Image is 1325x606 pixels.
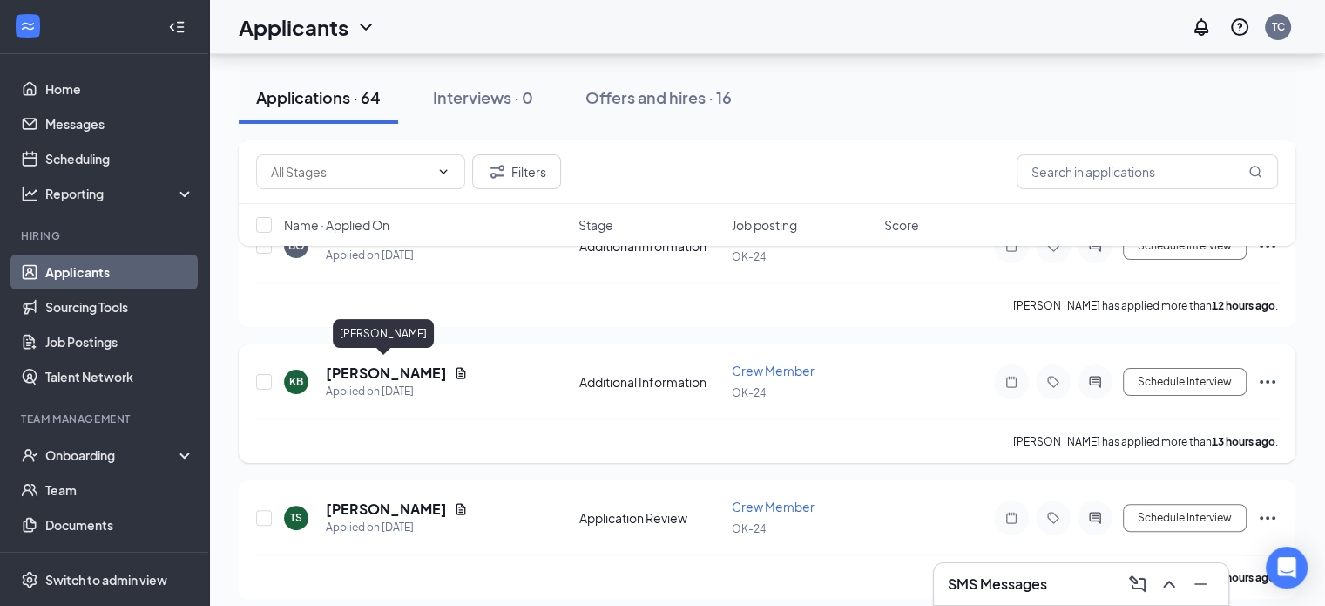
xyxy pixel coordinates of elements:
[732,522,766,535] span: OK-24
[45,106,194,141] a: Messages
[472,154,561,189] button: Filter Filters
[45,255,194,289] a: Applicants
[1229,17,1250,37] svg: QuestionInfo
[1212,571,1275,584] b: 15 hours ago
[1212,299,1275,312] b: 12 hours ago
[1190,574,1211,595] svg: Minimize
[732,499,815,514] span: Crew Member
[487,161,508,182] svg: Filter
[1085,375,1105,389] svg: ActiveChat
[45,289,194,324] a: Sourcing Tools
[1043,375,1064,389] svg: Tag
[45,571,167,589] div: Switch to admin view
[326,500,447,519] h5: [PERSON_NAME]
[1257,371,1278,392] svg: Ellipses
[45,71,194,106] a: Home
[578,216,613,234] span: Stage
[289,374,303,389] div: KB
[1257,507,1278,528] svg: Ellipses
[1043,511,1064,525] svg: Tag
[1186,570,1214,598] button: Minimize
[45,446,179,464] div: Onboarding
[1013,434,1278,449] p: [PERSON_NAME] has applied more than .
[1191,17,1212,37] svg: Notifications
[326,519,468,536] div: Applied on [DATE]
[21,228,191,243] div: Hiring
[256,86,381,108] div: Applications · 64
[1155,570,1183,598] button: ChevronUp
[579,509,721,527] div: Application Review
[454,502,468,516] svg: Document
[290,510,302,525] div: TS
[326,364,447,383] h5: [PERSON_NAME]
[579,373,721,391] div: Additional Information
[1085,511,1105,525] svg: ActiveChat
[1017,154,1278,189] input: Search in applications
[732,386,766,399] span: OK-24
[333,319,434,348] div: [PERSON_NAME]
[884,216,919,234] span: Score
[239,12,348,42] h1: Applicants
[19,17,37,35] svg: WorkstreamLogo
[454,366,468,380] svg: Document
[1124,570,1152,598] button: ComposeMessage
[45,507,194,542] a: Documents
[1001,511,1022,525] svg: Note
[1266,547,1308,589] div: Open Intercom Messenger
[45,359,194,394] a: Talent Network
[1123,504,1247,532] button: Schedule Interview
[284,216,389,234] span: Name · Applied On
[1001,375,1022,389] svg: Note
[21,185,38,202] svg: Analysis
[732,363,815,378] span: Crew Member
[21,446,38,464] svg: UserCheck
[1272,19,1285,34] div: TC
[168,18,186,36] svg: Collapse
[732,216,797,234] span: Job posting
[21,571,38,589] svg: Settings
[1127,574,1148,595] svg: ComposeMessage
[45,473,194,507] a: Team
[585,86,732,108] div: Offers and hires · 16
[433,86,533,108] div: Interviews · 0
[1013,298,1278,313] p: [PERSON_NAME] has applied more than .
[45,542,194,577] a: Surveys
[436,165,450,179] svg: ChevronDown
[45,185,195,202] div: Reporting
[1123,368,1247,396] button: Schedule Interview
[948,575,1047,594] h3: SMS Messages
[45,141,194,176] a: Scheduling
[21,412,191,426] div: Team Management
[1212,435,1275,448] b: 13 hours ago
[45,324,194,359] a: Job Postings
[355,17,376,37] svg: ChevronDown
[1248,165,1262,179] svg: MagnifyingGlass
[1159,574,1180,595] svg: ChevronUp
[326,383,468,400] div: Applied on [DATE]
[271,162,429,181] input: All Stages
